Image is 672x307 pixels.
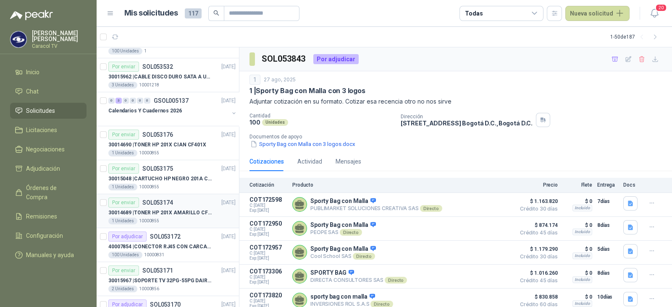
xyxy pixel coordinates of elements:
p: SOL053176 [142,132,173,138]
p: Adjuntar cotización en su formato. Cotizar esa recencia otro no nos sirve [249,97,662,106]
div: 1 Unidades [108,184,137,190]
p: Dirección [401,114,533,120]
a: Inicio [10,64,87,80]
span: Configuración [26,231,63,240]
p: 40007854 | CONECTOR RJ45 CON CARCASA CAT 5E [108,243,213,251]
p: [DATE] [221,165,236,173]
h1: Mis solicitudes [124,7,178,19]
p: COT172957 [249,244,287,251]
div: 1 Unidades [108,150,137,156]
span: Solicitudes [26,106,55,115]
p: [DATE] [221,233,236,241]
p: Calendarios Y Cuadernos 2026 [108,107,182,115]
span: C: [DATE] [249,299,287,304]
div: 3 Unidades [108,82,137,88]
a: Por adjudicarSOL053172[DATE] 40007854 |CONECTOR RJ45 CON CARCASA CAT 5E100 Unidades10000831 [97,228,239,262]
p: COT172598 [249,196,287,203]
span: Órdenes de Compra [26,183,79,202]
span: Crédito 30 días [516,254,558,259]
div: Cotizaciones [249,157,284,166]
p: PUBLIMARKET SOLUCIONES CREATIVA SAS [310,205,442,212]
p: Cool School SAS [310,253,376,260]
a: Por enviarSOL053175[DATE] 30015048 |CARTUCHO HP NEGRO 201A CF400X1 Unidades10000855 [97,160,239,194]
div: Directo [420,205,442,212]
p: SPORTY BAG [310,269,407,277]
span: Exp: [DATE] [249,280,287,285]
div: 1 Unidades [108,218,137,224]
p: sporty bag con malla [310,293,393,301]
p: 10001218 [139,82,159,88]
div: Directo [340,229,362,236]
p: $ 0 [563,220,592,230]
span: Chat [26,87,39,96]
div: Por enviar [108,164,139,174]
p: Cotización [249,182,287,188]
p: Docs [623,182,640,188]
div: Incluido [572,276,592,283]
p: $ 0 [563,292,592,302]
div: Incluido [572,229,592,235]
div: Mensajes [336,157,361,166]
p: $ 0 [563,268,592,278]
span: Exp: [DATE] [249,232,287,237]
button: Nueva solicitud [565,6,630,21]
span: C: [DATE] [249,203,287,208]
div: 0 [130,98,136,104]
span: C: [DATE] [249,251,287,256]
span: $ 830.858 [516,292,558,302]
p: 8 días [597,268,618,278]
div: Actividad [297,157,322,166]
span: $ 874.174 [516,220,558,230]
p: Flete [563,182,592,188]
div: Directo [353,253,375,260]
a: Remisiones [10,208,87,224]
p: 30014689 | TONER HP 201X AMARILLO CF402X [108,209,213,217]
div: 1 [249,75,260,85]
h3: SOL053843 [262,52,307,65]
p: 10000855 [139,184,159,190]
span: Negociaciones [26,145,65,154]
p: 7 días [597,196,618,206]
p: 30015048 | CARTUCHO HP NEGRO 201A CF400X [108,175,213,183]
a: Por enviarSOL053174[DATE] 30014689 |TONER HP 201X AMARILLO CF402X1 Unidades10000855 [97,194,239,228]
span: $ 1.163.820 [516,196,558,206]
div: 0 [137,98,143,104]
p: 10 días [597,292,618,302]
div: 0 [123,98,129,104]
a: Por enviarSOL053532[DATE] 30015962 |CABLE DISCO DURO SATA A USB 3.0 GENERICO3 Unidades10001218 [97,58,239,92]
p: [PERSON_NAME] [PERSON_NAME] [32,30,87,42]
p: COT173306 [249,268,287,275]
div: Directo [385,277,407,284]
a: Licitaciones [10,122,87,138]
p: Precio [516,182,558,188]
p: SOL053174 [142,200,173,206]
div: Por enviar [108,198,139,208]
p: $ 0 [563,196,592,206]
div: Por adjudicar [108,232,147,242]
span: Licitaciones [26,125,57,135]
button: Sporty Bag con Malla con 3 logos.docx [249,140,356,148]
a: Por enviarSOL053171[DATE] 30015967 |SOPORTE TV 32PG-55PG DAIRU LPA52-446KIT22 Unidades10000856 [97,262,239,296]
img: Company Logo [10,31,26,47]
p: PEOPE SAS [310,229,376,236]
p: [DATE] [221,97,236,105]
div: 100 Unidades [108,252,142,258]
div: Unidades [262,119,288,126]
span: 117 [185,8,202,18]
div: Incluido [572,205,592,211]
span: Remisiones [26,212,57,221]
p: 10000831 [144,252,164,258]
p: COT172950 [249,220,287,227]
a: Por enviarSOL053176[DATE] 30014690 |TONER HP 201X CIAN CF401X1 Unidades10000855 [97,126,239,160]
p: $ 0 [563,244,592,254]
p: Sporty Bag con Malla [310,198,442,205]
span: Exp: [DATE] [249,208,287,213]
p: [DATE] [221,131,236,139]
p: 27 ago, 2025 [264,76,296,84]
p: [STREET_ADDRESS] Bogotá D.C. , Bogotá D.C. [401,120,533,127]
p: 30015967 | SOPORTE TV 32PG-55PG DAIRU LPA52-446KIT2 [108,277,213,285]
p: 5 días [597,244,618,254]
div: 100 Unidades [108,48,142,55]
span: C: [DATE] [249,275,287,280]
span: $ 1.016.260 [516,268,558,278]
